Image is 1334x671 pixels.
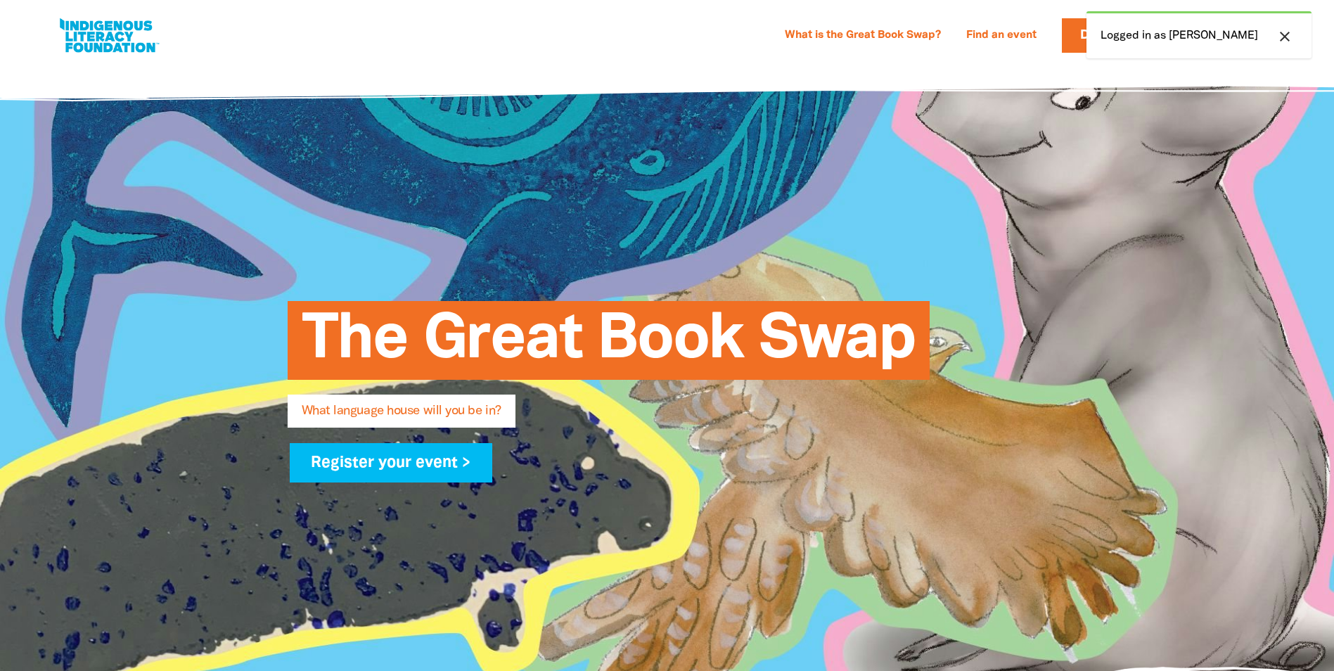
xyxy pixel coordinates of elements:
i: close [1276,28,1293,45]
button: close [1272,27,1297,46]
span: What language house will you be in? [302,405,501,428]
a: Register your event > [290,443,493,483]
span: The Great Book Swap [302,312,916,380]
a: Find an event [958,25,1045,47]
a: Donate [1062,18,1150,53]
a: What is the Great Book Swap? [776,25,949,47]
div: Logged in as [PERSON_NAME] [1086,11,1311,58]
